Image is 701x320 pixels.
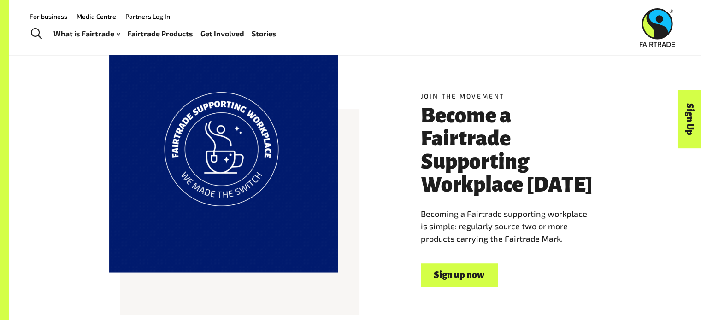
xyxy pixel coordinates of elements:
[421,208,601,245] p: Becoming a Fairtrade supporting workplace is simple: regularly source two or more products carryi...
[29,12,67,20] a: For business
[53,27,120,41] a: What is Fairtrade
[25,23,47,46] a: Toggle Search
[127,27,193,41] a: Fairtrade Products
[125,12,170,20] a: Partners Log In
[252,27,277,41] a: Stories
[77,12,116,20] a: Media Centre
[640,8,675,47] img: Fairtrade Australia New Zealand logo
[200,27,244,41] a: Get Involved
[421,91,601,101] h5: Join the movement
[421,104,601,196] h3: Become a Fairtrade Supporting Workplace [DATE]
[421,263,498,287] a: Sign up now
